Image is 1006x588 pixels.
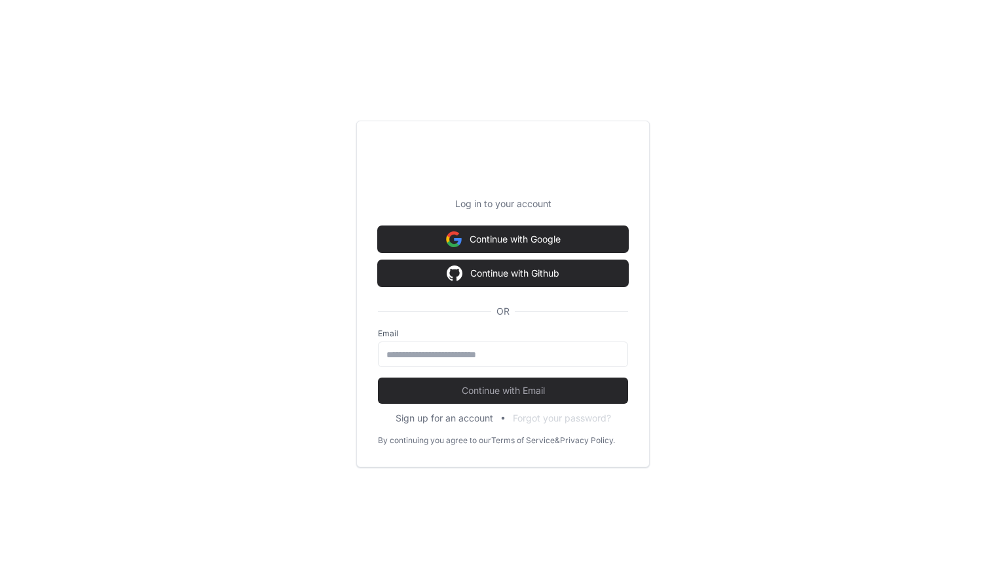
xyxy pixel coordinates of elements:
button: Continue with Google [378,226,628,252]
span: OR [491,305,515,318]
a: Terms of Service [491,435,555,446]
p: Log in to your account [378,197,628,210]
button: Continue with Github [378,260,628,286]
button: Continue with Email [378,378,628,404]
button: Forgot your password? [513,412,611,425]
span: Continue with Email [378,384,628,397]
label: Email [378,328,628,339]
img: Sign in with google [446,226,462,252]
button: Sign up for an account [396,412,493,425]
div: By continuing you agree to our [378,435,491,446]
a: Privacy Policy. [560,435,615,446]
img: Sign in with google [447,260,462,286]
div: & [555,435,560,446]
